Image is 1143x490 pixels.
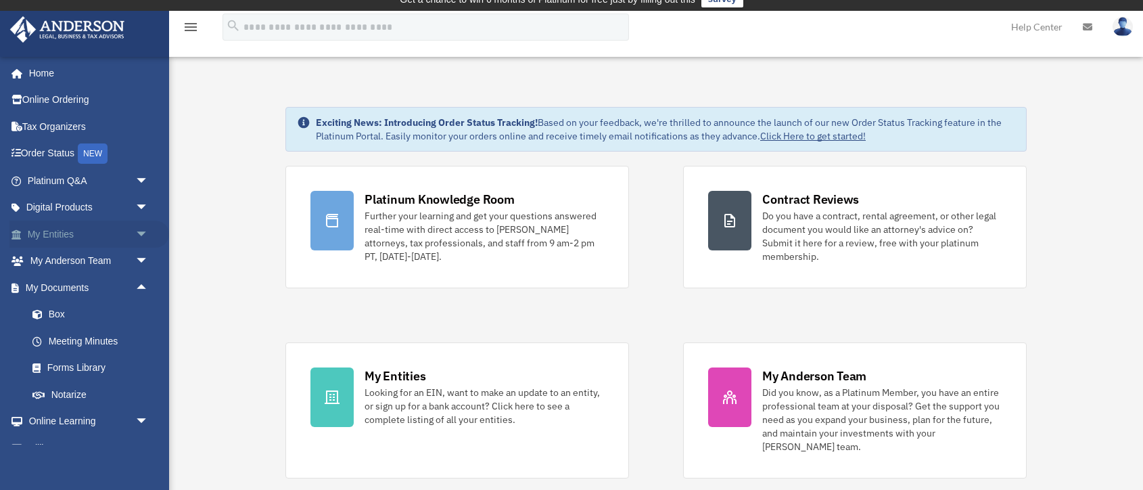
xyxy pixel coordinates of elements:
a: Forms Library [19,355,169,382]
a: My Documentsarrow_drop_up [9,274,169,301]
span: arrow_drop_down [135,194,162,222]
span: arrow_drop_up [135,274,162,302]
a: My Anderson Team Did you know, as a Platinum Member, you have an entire professional team at your... [683,342,1027,478]
a: Online Learningarrow_drop_down [9,408,169,435]
a: My Entities Looking for an EIN, want to make an update to an entity, or sign up for a bank accoun... [285,342,629,478]
div: Based on your feedback, we're thrilled to announce the launch of our new Order Status Tracking fe... [316,116,1015,143]
a: Platinum Knowledge Room Further your learning and get your questions answered real-time with dire... [285,166,629,288]
div: Did you know, as a Platinum Member, you have an entire professional team at your disposal? Get th... [762,386,1002,453]
a: Click Here to get started! [760,130,866,142]
i: menu [183,19,199,35]
div: Do you have a contract, rental agreement, or other legal document you would like an attorney's ad... [762,209,1002,263]
span: arrow_drop_down [135,435,162,462]
div: NEW [78,143,108,164]
img: User Pic [1113,17,1133,37]
a: Platinum Q&Aarrow_drop_down [9,167,169,194]
div: Further your learning and get your questions answered real-time with direct access to [PERSON_NAM... [365,209,604,263]
div: Looking for an EIN, want to make an update to an entity, or sign up for a bank account? Click her... [365,386,604,426]
span: arrow_drop_down [135,408,162,436]
span: arrow_drop_down [135,248,162,275]
strong: Exciting News: Introducing Order Status Tracking! [316,116,538,129]
a: Contract Reviews Do you have a contract, rental agreement, or other legal document you would like... [683,166,1027,288]
a: Meeting Minutes [19,328,169,355]
a: menu [183,24,199,35]
img: Anderson Advisors Platinum Portal [6,16,129,43]
a: My Entitiesarrow_drop_down [9,221,169,248]
div: My Anderson Team [762,367,866,384]
a: Home [9,60,162,87]
div: Contract Reviews [762,191,859,208]
a: Box [19,301,169,328]
a: Digital Productsarrow_drop_down [9,194,169,221]
a: Online Ordering [9,87,169,114]
a: My Anderson Teamarrow_drop_down [9,248,169,275]
span: arrow_drop_down [135,221,162,248]
a: Order StatusNEW [9,140,169,168]
a: Tax Organizers [9,113,169,140]
a: Billingarrow_drop_down [9,435,169,462]
span: arrow_drop_down [135,167,162,195]
div: Platinum Knowledge Room [365,191,515,208]
i: search [226,18,241,33]
a: Notarize [19,381,169,408]
div: My Entities [365,367,425,384]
